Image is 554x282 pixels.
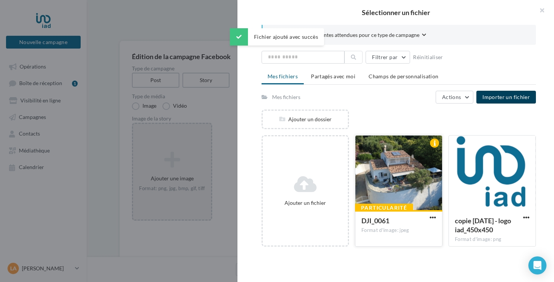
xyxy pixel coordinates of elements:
div: Ajouter un fichier [266,199,345,207]
div: Format d'image: jpeg [361,227,436,234]
button: Importer un fichier [476,91,536,104]
span: Partagés avec moi [311,73,355,79]
button: Actions [436,91,473,104]
h2: Sélectionner un fichier [249,9,542,16]
div: Fichier ajouté avec succès [230,28,324,46]
span: DJI_0061 [361,216,389,225]
button: Filtrer par [366,51,410,64]
span: Consulter les contraintes attendues pour ce type de campagne [275,31,419,39]
span: Mes fichiers [268,73,298,79]
span: Importer un fichier [482,94,530,100]
button: Réinitialiser [410,53,446,62]
span: Actions [442,94,461,100]
div: Mes fichiers [272,93,300,101]
span: copie 04-07-2025 - logo iad_450x450 [455,216,511,234]
div: Format d'image: png [455,236,530,243]
button: Consulter les contraintes attendues pour ce type de campagne [275,31,426,40]
div: Particularité [355,204,413,212]
div: Ajouter un dossier [263,116,348,123]
span: Champs de personnalisation [369,73,438,79]
div: Open Intercom Messenger [528,256,546,274]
